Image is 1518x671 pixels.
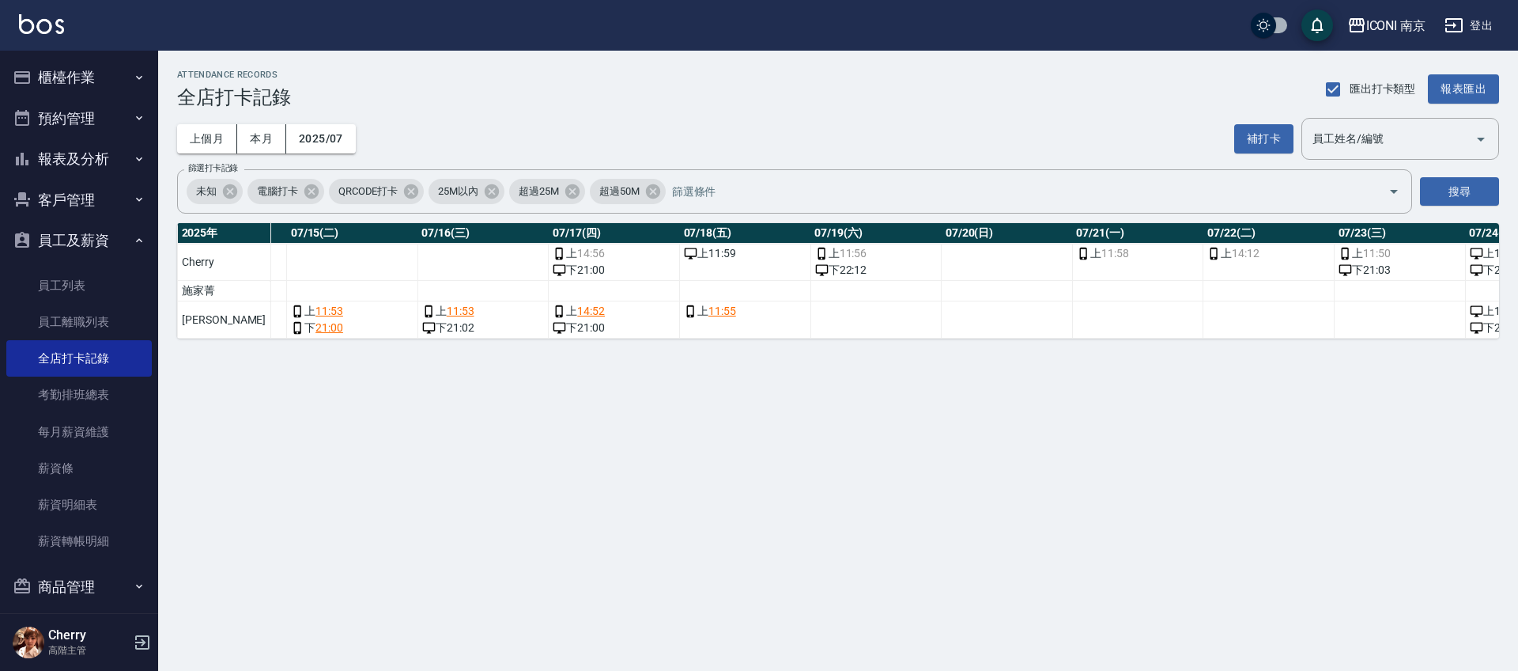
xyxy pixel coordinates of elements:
label: 篩選打卡記錄 [188,162,238,174]
a: 全店打卡記錄 [6,340,152,377]
th: 07/19(六) [810,223,942,244]
div: 下 22:12 [815,262,938,279]
th: 07/22(二) [1203,223,1335,244]
th: 07/15(二) [287,223,418,244]
a: 11:55 [708,303,736,320]
span: 超過50M [590,184,649,199]
p: 高階主管 [48,643,129,658]
button: ICONI 南京 [1341,9,1433,42]
a: 11:53 [447,303,474,320]
span: 電腦打卡 [247,184,308,199]
a: 11:53 [315,303,343,320]
th: 07/16(三) [417,223,549,244]
div: 未知 [187,179,243,204]
span: 25M以內 [429,184,488,199]
td: [PERSON_NAME] [177,301,270,339]
span: 匯出打卡類型 [1350,81,1416,97]
th: 07/17(四) [549,223,680,244]
button: 預約管理 [6,98,152,139]
td: 施家菁 [177,281,270,301]
button: 搜尋 [1420,177,1499,207]
a: 薪資明細表 [6,487,152,523]
div: 下 21:02 [422,320,545,336]
span: 未知 [187,184,226,199]
span: 11:50 [1363,245,1391,262]
div: 上 [422,303,545,320]
button: 員工及薪資 [6,220,152,261]
div: 超過50M [590,179,666,204]
button: Open [1381,179,1407,204]
th: 2025 年 [177,223,270,244]
h5: Cherry [48,627,129,643]
div: 上 [553,303,675,320]
img: Logo [19,14,64,34]
button: 本月 [237,124,286,154]
button: 報表匯出 [1428,74,1499,104]
div: 25M以內 [429,179,504,204]
button: 上個月 [177,124,237,154]
a: 21:00 [315,320,343,336]
span: 14:12 [1232,245,1259,262]
button: 客戶管理 [6,180,152,221]
div: 上 [1077,245,1199,262]
button: 補打卡 [1234,124,1293,154]
div: 下 21:00 [553,262,675,279]
div: 下 21:03 [1339,262,1461,279]
span: 11:56 [840,245,867,262]
th: 07/21(一) [1072,223,1203,244]
div: 超過25M [509,179,585,204]
div: QRCODE打卡 [329,179,425,204]
button: 行銷工具 [6,607,152,648]
span: QRCODE打卡 [329,184,408,199]
div: 上 [1339,245,1461,262]
span: 14:56 [577,245,605,262]
div: ICONI 南京 [1366,16,1426,36]
a: 每月薪資維護 [6,414,152,450]
a: 14:52 [577,303,605,320]
button: 報表及分析 [6,138,152,180]
div: 下 [291,320,413,336]
th: 07/18(五) [680,223,811,244]
div: 上 [291,303,413,320]
div: 上 [815,245,938,262]
span: 11:58 [1101,245,1129,262]
div: 上 [684,303,806,320]
a: 薪資條 [6,450,152,487]
button: 櫃檯作業 [6,57,152,98]
button: save [1301,9,1333,41]
div: 上 [553,245,675,262]
img: Person [13,627,44,658]
button: 2025/07 [286,124,356,154]
a: 考勤排班總表 [6,377,152,413]
th: 07/23(三) [1335,223,1466,244]
a: 員工列表 [6,267,152,304]
button: 商品管理 [6,567,152,608]
div: 電腦打卡 [247,179,324,204]
td: Cherry [177,244,270,281]
h3: 全店打卡記錄 [177,86,291,108]
div: 上 11:59 [684,245,806,262]
button: Open [1468,127,1493,152]
input: 篩選條件 [668,178,1361,206]
a: 員工離職列表 [6,304,152,340]
th: 07/20(日) [942,223,1073,244]
h2: ATTENDANCE RECORDS [177,70,291,80]
a: 薪資轉帳明細 [6,523,152,559]
span: 超過25M [509,184,568,199]
div: 上 [1207,245,1330,262]
div: 下 21:00 [553,320,675,336]
button: 登出 [1438,11,1499,40]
